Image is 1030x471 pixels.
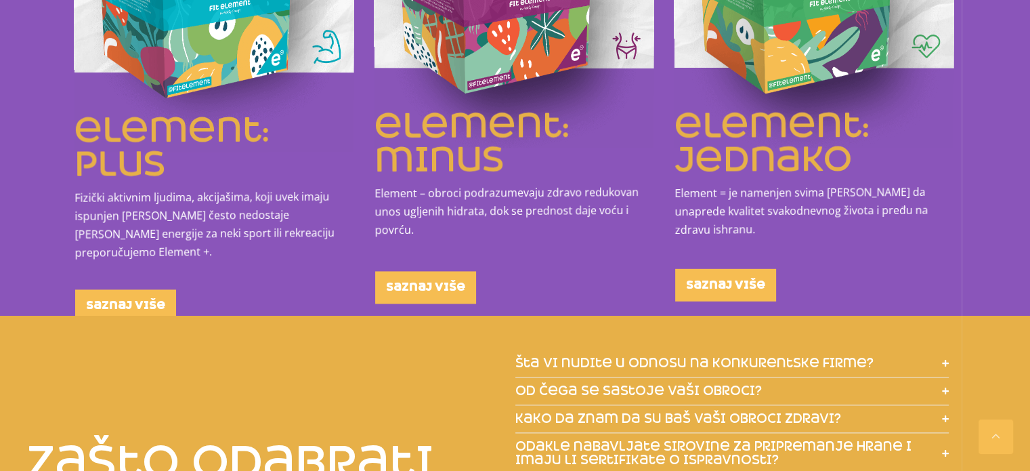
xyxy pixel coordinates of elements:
[515,440,929,467] span: odakle nabavljate sirovine za pripremanje hrane i imaju li sertifikate o ispravnosti?
[74,187,353,262] p: Fizički aktivnim ljudima, akcijašima, koji uvek imaju ispunjen [PERSON_NAME] često nedostaje [PER...
[675,268,776,301] a: saznaj više
[674,103,870,182] a: element: jednako
[374,103,570,182] a: element: minus
[686,279,765,290] span: saznaj više
[515,384,762,398] span: od čega se sastoje vaši obroci?
[74,108,269,186] a: element: plus
[674,182,953,239] p: Element = je namenjen svima [PERSON_NAME] da unaprede kvalitet svakodnevnog života i pređu na zdr...
[374,183,653,239] p: Element – obroci podrazumevaju zdravo redukovan unos ugljenih hidrata, dok se prednost daje voću ...
[515,356,874,370] span: šta vi nudite u odnosu na konkurentske firme?
[375,271,476,304] a: saznaj više
[86,300,165,311] span: saznaj više
[75,289,176,322] a: saznaj više
[515,412,841,426] span: kako da znam da su baš vaši obroci zdravi?
[386,282,465,293] span: saznaj više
